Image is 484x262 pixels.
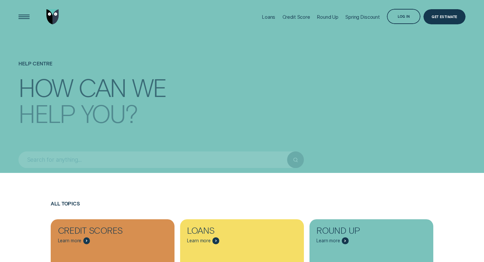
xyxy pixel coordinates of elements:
[18,102,75,125] div: help
[18,72,466,142] h4: How can we help you?
[58,226,125,237] div: Credit Scores
[423,9,466,24] a: Get Estimate
[132,76,166,99] div: we
[345,14,380,20] div: Spring Discount
[287,152,304,168] button: Submit your search query.
[316,226,384,237] div: Round Up
[187,226,254,237] div: Loans
[78,76,126,99] div: can
[262,14,275,20] div: Loans
[58,238,82,244] span: Learn more
[282,14,310,20] div: Credit Score
[18,36,466,74] h1: Help Centre
[46,9,59,24] img: Wisr
[18,76,73,99] div: How
[316,238,340,244] span: Learn more
[16,9,32,24] button: Open Menu
[317,14,338,20] div: Round Up
[387,9,420,24] button: Log in
[51,201,433,219] h2: All Topics
[81,102,137,125] div: you?
[18,152,287,168] input: Search for anything...
[187,238,211,244] span: Learn more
